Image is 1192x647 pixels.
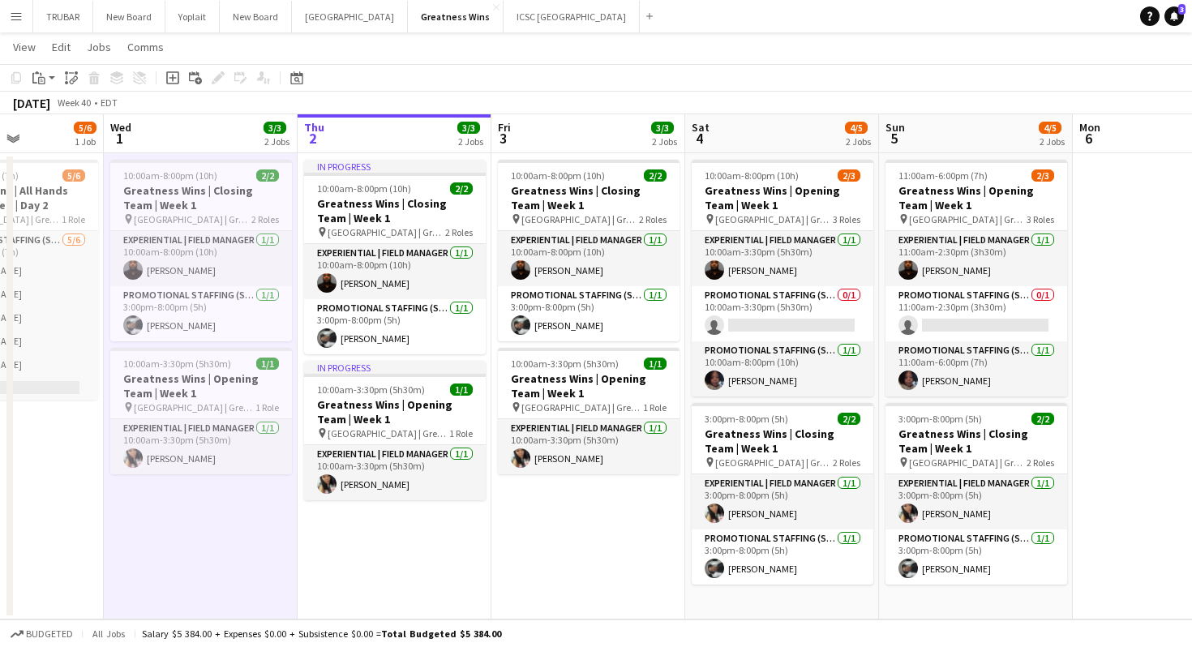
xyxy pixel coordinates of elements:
[101,96,118,109] div: EDT
[692,160,873,396] div: 10:00am-8:00pm (10h)2/3Greatness Wins | Opening Team | Week 1 [GEOGRAPHIC_DATA] | Greatness Wins ...
[898,413,982,425] span: 3:00pm-8:00pm (5h)
[304,299,486,354] app-card-role: Promotional Staffing (Sales Staff)1/13:00pm-8:00pm (5h)[PERSON_NAME]
[644,358,667,370] span: 1/1
[165,1,220,32] button: Yoplait
[45,36,77,58] a: Edit
[1039,122,1061,134] span: 4/5
[498,348,680,474] app-job-card: 10:00am-3:30pm (5h30m)1/1Greatness Wins | Opening Team | Week 1 [GEOGRAPHIC_DATA] | Greatness Win...
[445,226,473,238] span: 2 Roles
[1164,6,1184,26] a: 3
[304,160,486,354] app-job-card: In progress10:00am-8:00pm (10h)2/2Greatness Wins | Closing Team | Week 1 [GEOGRAPHIC_DATA] | Grea...
[498,183,680,212] h3: Greatness Wins | Closing Team | Week 1
[328,226,445,238] span: [GEOGRAPHIC_DATA] | Greatness Wins Store
[692,474,873,529] app-card-role: Experiential | Field Manager1/13:00pm-8:00pm (5h)[PERSON_NAME]
[304,160,486,173] div: In progress
[251,213,279,225] span: 2 Roles
[1031,169,1054,182] span: 2/3
[256,358,279,370] span: 1/1
[885,341,1067,396] app-card-role: Promotional Staffing (Sales Staff)1/111:00am-6:00pm (7h)[PERSON_NAME]
[110,160,292,341] app-job-card: 10:00am-8:00pm (10h)2/2Greatness Wins | Closing Team | Week 1 [GEOGRAPHIC_DATA] | Greatness Wins ...
[52,40,71,54] span: Edit
[264,135,289,148] div: 2 Jobs
[838,413,860,425] span: 2/2
[504,1,640,32] button: ICSC [GEOGRAPHIC_DATA]
[498,371,680,401] h3: Greatness Wins | Opening Team | Week 1
[521,213,639,225] span: [GEOGRAPHIC_DATA] | Greatness Wins Store
[495,129,511,148] span: 3
[692,529,873,585] app-card-role: Promotional Staffing (Sales Staff)1/13:00pm-8:00pm (5h)[PERSON_NAME]
[110,371,292,401] h3: Greatness Wins | Opening Team | Week 1
[134,213,251,225] span: [GEOGRAPHIC_DATA] | Greatness Wins Store
[692,286,873,341] app-card-role: Promotional Staffing (Sales Staff)0/110:00am-3:30pm (5h30m)
[846,135,871,148] div: 2 Jobs
[33,1,93,32] button: TRUBAR
[885,403,1067,585] app-job-card: 3:00pm-8:00pm (5h)2/2Greatness Wins | Closing Team | Week 1 [GEOGRAPHIC_DATA] | Greatness Wins St...
[121,36,170,58] a: Comms
[256,169,279,182] span: 2/2
[317,182,411,195] span: 10:00am-8:00pm (10h)
[1031,413,1054,425] span: 2/2
[692,341,873,396] app-card-role: Promotional Staffing (Sales Staff)1/110:00am-8:00pm (10h)[PERSON_NAME]
[26,628,73,640] span: Budgeted
[13,95,50,111] div: [DATE]
[1077,129,1100,148] span: 6
[692,403,873,585] app-job-card: 3:00pm-8:00pm (5h)2/2Greatness Wins | Closing Team | Week 1 [GEOGRAPHIC_DATA] | Greatness Wins St...
[304,361,486,500] app-job-card: In progress10:00am-3:30pm (5h30m)1/1Greatness Wins | Opening Team | Week 1 [GEOGRAPHIC_DATA] | Gr...
[885,231,1067,286] app-card-role: Experiential | Field Manager1/111:00am-2:30pm (3h30m)[PERSON_NAME]
[110,348,292,474] app-job-card: 10:00am-3:30pm (5h30m)1/1Greatness Wins | Opening Team | Week 1 [GEOGRAPHIC_DATA] | Greatness Win...
[74,122,96,134] span: 5/6
[54,96,94,109] span: Week 40
[692,120,710,135] span: Sat
[885,286,1067,341] app-card-role: Promotional Staffing (Sales Staff)0/111:00am-2:30pm (3h30m)
[1079,120,1100,135] span: Mon
[885,426,1067,456] h3: Greatness Wins | Closing Team | Week 1
[317,383,425,396] span: 10:00am-3:30pm (5h30m)
[692,183,873,212] h3: Greatness Wins | Opening Team | Week 1
[885,183,1067,212] h3: Greatness Wins | Opening Team | Week 1
[692,426,873,456] h3: Greatness Wins | Closing Team | Week 1
[304,397,486,426] h3: Greatness Wins | Opening Team | Week 1
[328,427,449,439] span: [GEOGRAPHIC_DATA] | Greatness Wins Store
[62,169,85,182] span: 5/6
[458,135,483,148] div: 2 Jobs
[304,244,486,299] app-card-role: Experiential | Field Manager1/110:00am-8:00pm (10h)[PERSON_NAME]
[450,182,473,195] span: 2/2
[304,445,486,500] app-card-role: Experiential | Field Manager1/110:00am-3:30pm (5h30m)[PERSON_NAME]
[1027,456,1054,469] span: 2 Roles
[498,231,680,286] app-card-role: Experiential | Field Manager1/110:00am-8:00pm (10h)[PERSON_NAME]
[498,120,511,135] span: Fri
[110,419,292,474] app-card-role: Experiential | Field Manager1/110:00am-3:30pm (5h30m)[PERSON_NAME]
[498,286,680,341] app-card-role: Promotional Staffing (Sales Staff)1/13:00pm-8:00pm (5h)[PERSON_NAME]
[304,120,324,135] span: Thu
[498,419,680,474] app-card-role: Experiential | Field Manager1/110:00am-3:30pm (5h30m)[PERSON_NAME]
[705,169,799,182] span: 10:00am-8:00pm (10h)
[255,401,279,413] span: 1 Role
[108,129,131,148] span: 1
[75,135,96,148] div: 1 Job
[142,628,501,640] div: Salary $5 384.00 + Expenses $0.00 + Subsistence $0.00 =
[87,40,111,54] span: Jobs
[651,122,674,134] span: 3/3
[62,213,85,225] span: 1 Role
[883,129,905,148] span: 5
[498,160,680,341] app-job-card: 10:00am-8:00pm (10h)2/2Greatness Wins | Closing Team | Week 1 [GEOGRAPHIC_DATA] | Greatness Wins ...
[644,169,667,182] span: 2/2
[304,196,486,225] h3: Greatness Wins | Closing Team | Week 1
[715,456,833,469] span: [GEOGRAPHIC_DATA] | Greatness Wins Store
[639,213,667,225] span: 2 Roles
[220,1,292,32] button: New Board
[457,122,480,134] span: 3/3
[643,401,667,413] span: 1 Role
[833,213,860,225] span: 3 Roles
[123,358,231,370] span: 10:00am-3:30pm (5h30m)
[450,383,473,396] span: 1/1
[885,529,1067,585] app-card-role: Promotional Staffing (Sales Staff)1/13:00pm-8:00pm (5h)[PERSON_NAME]
[449,427,473,439] span: 1 Role
[80,36,118,58] a: Jobs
